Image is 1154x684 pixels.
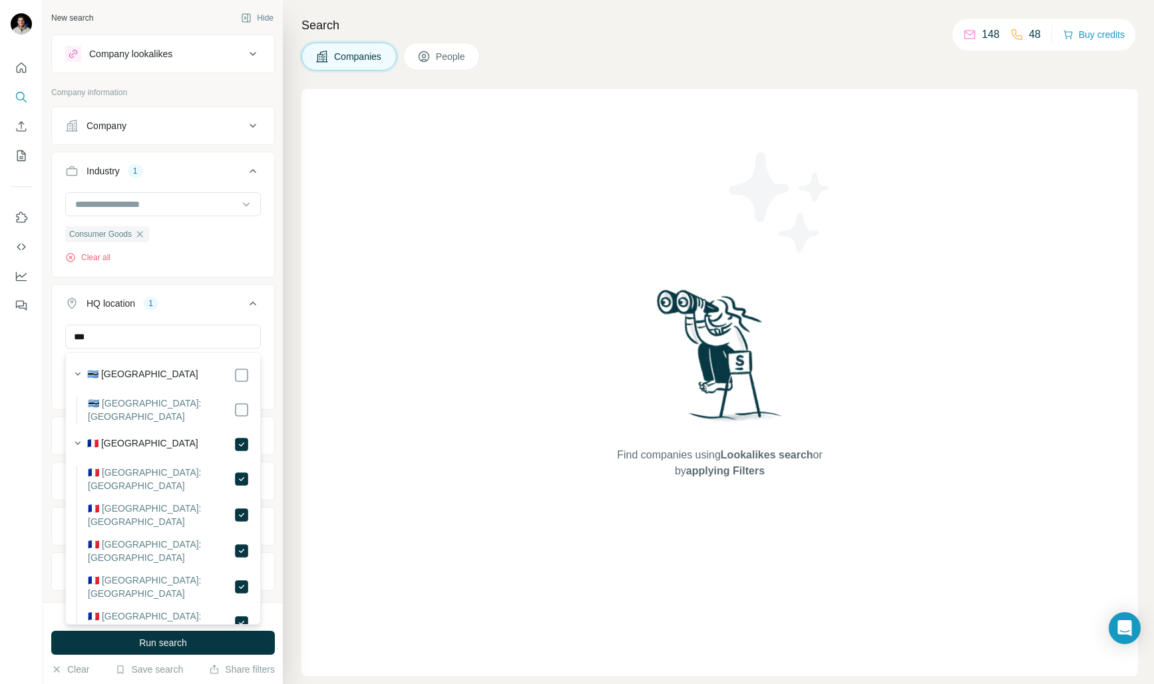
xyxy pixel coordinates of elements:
button: Buy credits [1063,25,1125,44]
button: Use Surfe on LinkedIn [11,206,32,230]
button: Company lookalikes [52,38,274,70]
label: 🇫🇷 [GEOGRAPHIC_DATA]: [GEOGRAPHIC_DATA] [88,538,234,564]
span: Lookalikes search [721,449,813,460]
button: Enrich CSV [11,114,32,138]
button: Clear [51,663,89,676]
label: 🇫🇷 [GEOGRAPHIC_DATA] [87,436,198,452]
img: Surfe Illustration - Stars [720,142,840,262]
span: Companies [334,50,383,63]
div: 1 [128,165,143,177]
h4: Search [301,16,1138,35]
button: Use Surfe API [11,235,32,259]
p: 48 [1029,27,1041,43]
span: Consumer Goods [69,228,132,240]
div: Company [87,119,126,132]
label: 🇫🇷 [GEOGRAPHIC_DATA]: [GEOGRAPHIC_DATA] [88,574,234,600]
button: Annual revenue ($) [52,420,274,452]
button: Employees (size) [52,465,274,497]
div: HQ location [87,297,135,310]
span: People [436,50,467,63]
button: Search [11,85,32,109]
button: Save search [115,663,183,676]
button: Technologies [52,510,274,542]
div: Industry [87,164,120,178]
button: Clear all [65,252,110,263]
p: Company information [51,86,275,98]
div: Company lookalikes [89,47,172,61]
label: 🇧🇼 [GEOGRAPHIC_DATA]: [GEOGRAPHIC_DATA] [88,397,234,423]
img: Surfe Illustration - Woman searching with binoculars [651,286,789,434]
button: My lists [11,144,32,168]
div: 1 [143,297,158,309]
div: Open Intercom Messenger [1109,612,1141,644]
label: 🇫🇷 [GEOGRAPHIC_DATA]: [GEOGRAPHIC_DATA] [88,466,234,492]
button: Hide [232,8,283,28]
button: Share filters [209,663,275,676]
span: Find companies using or by [613,447,826,479]
span: applying Filters [686,465,765,476]
label: 🇫🇷 [GEOGRAPHIC_DATA]: [GEOGRAPHIC_DATA] [88,609,234,636]
button: Run search [51,631,275,655]
p: 148 [982,27,1000,43]
button: Quick start [11,56,32,80]
span: Run search [139,636,187,649]
button: Keywords [52,556,274,588]
label: 🇫🇷 [GEOGRAPHIC_DATA]: [GEOGRAPHIC_DATA] [88,502,234,528]
button: Industry1 [52,155,274,192]
button: Dashboard [11,264,32,288]
button: Feedback [11,293,32,317]
label: 🇧🇼 [GEOGRAPHIC_DATA] [87,367,198,383]
button: Company [52,110,274,142]
button: HQ location1 [52,287,274,325]
img: Avatar [11,13,32,35]
div: New search [51,12,93,24]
